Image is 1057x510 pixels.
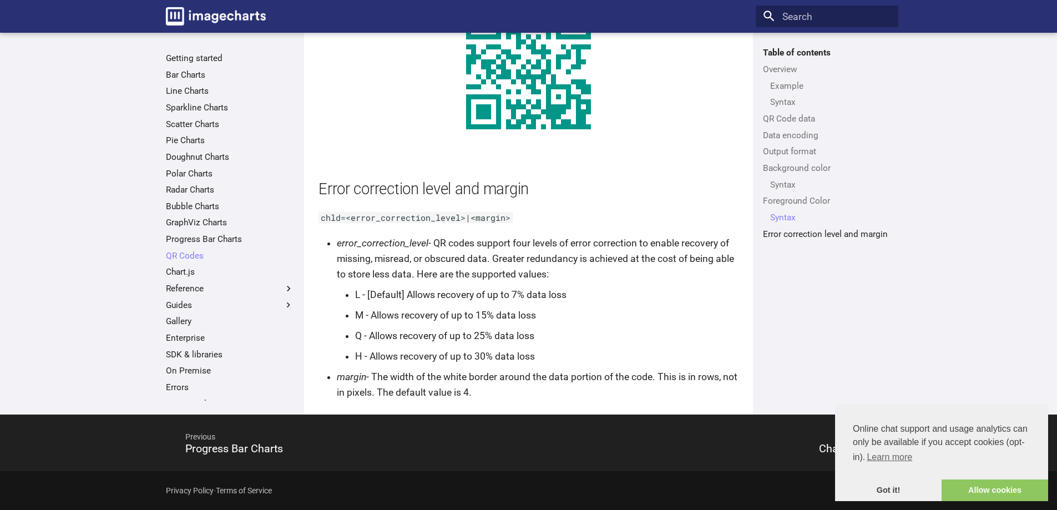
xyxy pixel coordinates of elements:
span: Previous [173,422,514,452]
a: GraphViz Charts [166,217,294,228]
span: Chart.js [819,442,857,455]
img: logo [166,7,266,26]
nav: Overview [763,80,891,108]
a: Syntax [770,97,891,108]
a: Privacy Policy [166,486,214,495]
a: Image-Charts documentation [161,2,271,30]
a: Error correction level and margin [763,229,891,240]
a: Syntax [770,212,891,223]
li: H - Allows recovery of up to 30% data loss [355,349,739,364]
li: - QR codes support four levels of error correction to enable recovery of missing, misread, or obs... [337,235,739,364]
span: Next [529,422,869,452]
a: QR Codes [166,250,294,261]
h2: Error correction level and margin [318,179,739,200]
a: Bar Charts [166,69,294,80]
a: Doughnut Charts [166,152,294,163]
a: Pie Charts [166,135,294,146]
li: M - Allows recovery of up to 15% data loss [355,307,739,323]
a: Polar Charts [166,168,294,179]
nav: Table of contents [756,47,898,239]
a: Background color [763,163,891,174]
a: Progress Bar Charts [166,234,294,245]
label: Reference [166,283,294,294]
span: Progress Bar Charts [185,442,283,455]
a: Overview [763,64,891,75]
a: Syntax [770,179,891,190]
li: L - [Default] Allows recovery of up to 7% data loss [355,287,739,302]
a: Line Charts [166,85,294,97]
a: Getting started [166,53,294,64]
nav: Background color [763,179,891,190]
a: PreviousProgress Bar Charts [159,417,529,468]
nav: Foreground Color [763,212,891,223]
a: Errors [166,382,294,393]
a: Example [770,80,891,92]
label: Table of contents [756,47,898,58]
a: Gallery [166,316,294,327]
a: Radar Charts [166,184,294,195]
a: dismiss cookie message [835,479,942,502]
a: Foreground Color [763,195,891,206]
div: cookieconsent [835,405,1048,501]
a: Chart.js [166,266,294,277]
em: margin [337,371,366,382]
a: On Premise [166,365,294,376]
a: Sparkline Charts [166,102,294,113]
a: allow cookies [942,479,1048,502]
a: Enterprise [166,332,294,344]
a: Limits and Quotas [166,398,294,410]
a: learn more about cookies [865,449,914,466]
span: Online chat support and usage analytics can only be available if you accept cookies (opt-in). [853,422,1030,466]
a: SDK & libraries [166,349,294,360]
a: QR Code data [763,113,891,124]
li: - The width of the white border around the data portion of the code. This is in rows, not in pixe... [337,369,739,400]
li: Q - Allows recovery of up to 25% data loss [355,328,739,344]
div: - [166,479,272,502]
a: Data encoding [763,130,891,141]
a: Bubble Charts [166,201,294,212]
code: chld=<error_correction_level>|<margin> [318,212,513,223]
label: Guides [166,300,294,311]
a: Scatter Charts [166,119,294,130]
a: Output format [763,146,891,157]
em: error_correction_level [337,238,428,249]
a: NextChart.js [529,417,899,468]
a: Terms of Service [216,486,272,495]
input: Search [756,6,898,28]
